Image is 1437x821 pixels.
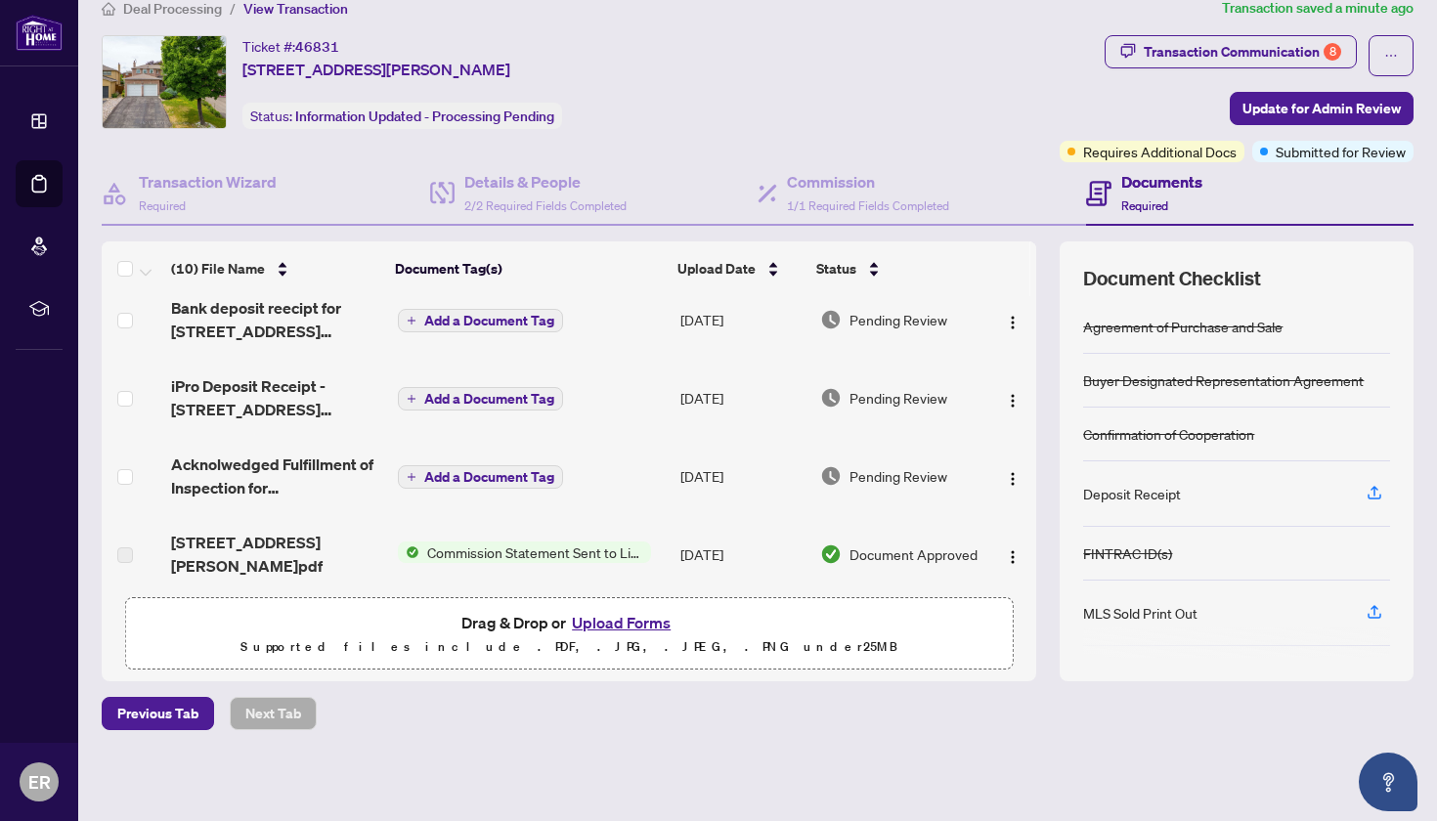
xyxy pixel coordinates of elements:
th: (10) File Name [163,241,388,296]
div: MLS Sold Print Out [1083,602,1197,624]
span: (10) File Name [171,258,265,280]
div: 8 [1324,43,1341,61]
button: Upload Forms [566,610,676,635]
button: Previous Tab [102,697,214,730]
button: Add a Document Tag [398,309,563,332]
img: Document Status [820,543,842,565]
button: Status IconCommission Statement Sent to Listing Brokerage [398,541,651,563]
img: Logo [1005,315,1021,330]
span: Pending Review [849,465,947,487]
button: Update for Admin Review [1230,92,1414,125]
td: [DATE] [673,437,812,515]
div: Status: [242,103,562,129]
span: Pending Review [849,387,947,409]
img: Status Icon [398,541,419,563]
span: Submitted for Review [1276,141,1406,162]
span: Requires Additional Docs [1083,141,1237,162]
div: Buyer Designated Representation Agreement [1083,369,1364,391]
h4: Transaction Wizard [139,170,277,194]
span: Drag & Drop or [461,610,676,635]
td: [DATE] [673,281,812,359]
img: Logo [1005,471,1021,487]
button: Next Tab [230,697,317,730]
h4: Commission [787,170,949,194]
span: 1/1 Required Fields Completed [787,198,949,213]
div: FINTRAC ID(s) [1083,542,1172,564]
span: Document Checklist [1083,265,1261,292]
p: Supported files include .PDF, .JPG, .JPEG, .PNG under 25 MB [138,635,1000,659]
span: Required [139,198,186,213]
button: Add a Document Tag [398,386,563,411]
button: Logo [997,382,1028,413]
button: Add a Document Tag [398,308,563,333]
span: [STREET_ADDRESS][PERSON_NAME] [242,58,510,81]
div: Ticket #: [242,35,339,58]
span: iPro Deposit Receipt - [STREET_ADDRESS][PERSON_NAME]pdf [171,374,381,421]
td: [DATE] [673,359,812,437]
span: Upload Date [677,258,756,280]
img: Logo [1005,393,1021,409]
div: Confirmation of Cooperation [1083,423,1254,445]
span: plus [407,316,416,325]
button: Transaction Communication8 [1105,35,1357,68]
span: plus [407,394,416,404]
th: Document Tag(s) [387,241,669,296]
img: logo [16,15,63,51]
span: Information Updated - Processing Pending [295,108,554,125]
button: Add a Document Tag [398,464,563,490]
span: Bank deposit reecipt for [STREET_ADDRESS][PERSON_NAME]pdf [171,296,381,343]
img: Document Status [820,387,842,409]
span: Update for Admin Review [1242,93,1401,124]
span: Add a Document Tag [424,470,554,484]
button: Open asap [1359,753,1417,811]
span: Required [1121,198,1168,213]
div: Agreement of Purchase and Sale [1083,316,1283,337]
div: Transaction Communication [1144,36,1341,67]
span: Acknolwedged Fulfillment of Inspection for [STREET_ADDRESS][PERSON_NAME]pdf [171,453,381,499]
td: [DATE] [673,515,812,593]
span: home [102,2,115,16]
button: Add a Document Tag [398,465,563,489]
button: Logo [997,539,1028,570]
span: Commission Statement Sent to Listing Brokerage [419,541,651,563]
span: Pending Review [849,309,947,330]
img: Document Status [820,465,842,487]
span: Add a Document Tag [424,392,554,406]
span: ER [28,768,51,796]
span: ellipsis [1384,49,1398,63]
button: Logo [997,304,1028,335]
th: Status [808,241,982,296]
img: IMG-N12310041_1.jpg [103,36,226,128]
span: Drag & Drop orUpload FormsSupported files include .PDF, .JPG, .JPEG, .PNG under25MB [126,598,1012,670]
span: plus [407,472,416,482]
button: Logo [997,460,1028,492]
span: Document Approved [849,543,978,565]
th: Upload Date [670,241,808,296]
div: Deposit Receipt [1083,483,1181,504]
img: Document Status [820,309,842,330]
span: Add a Document Tag [424,314,554,327]
h4: Details & People [464,170,627,194]
span: [STREET_ADDRESS][PERSON_NAME]pdf [171,531,381,578]
span: Status [816,258,856,280]
span: Previous Tab [117,698,198,729]
img: Logo [1005,549,1021,565]
h4: Documents [1121,170,1202,194]
span: 46831 [295,38,339,56]
button: Add a Document Tag [398,387,563,410]
span: 2/2 Required Fields Completed [464,198,627,213]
